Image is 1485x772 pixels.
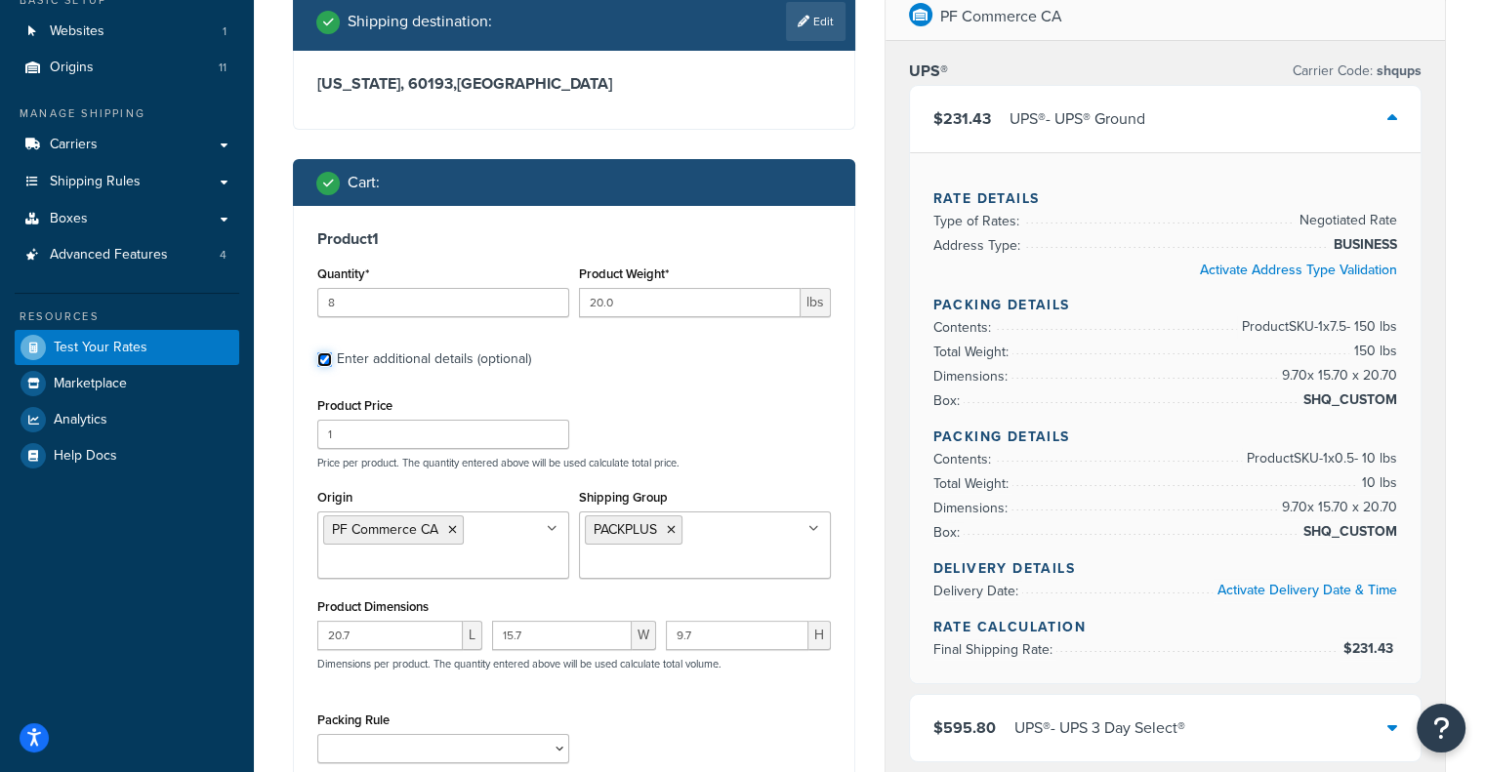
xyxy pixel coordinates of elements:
p: PF Commerce CA [940,3,1062,30]
div: Manage Shipping [15,105,239,122]
span: Product SKU-1 x 7.5 - 150 lbs [1237,315,1397,339]
span: Origins [50,60,94,76]
h4: Packing Details [933,295,1398,315]
span: 4 [220,247,227,264]
span: lbs [801,288,831,317]
span: SHQ_CUSTOM [1299,520,1397,544]
input: 0.00 [579,288,801,317]
span: Negotiated Rate [1295,209,1397,232]
label: Product Price [317,398,392,413]
span: 11 [219,60,227,76]
span: Help Docs [54,448,117,465]
a: Websites1 [15,14,239,50]
h4: Delivery Details [933,558,1398,579]
span: Dimensions: [933,366,1012,386]
span: PF Commerce CA [332,519,438,540]
span: 9.70 x 15.70 x 20.70 [1277,364,1397,387]
li: Advanced Features [15,237,239,273]
span: Shipping Rules [50,174,141,190]
label: Quantity* [317,266,369,281]
h3: Product 1 [317,229,831,249]
div: UPS® - UPS 3 Day Select® [1014,714,1185,742]
span: Product SKU-1 x 0.5 - 10 lbs [1242,447,1397,470]
span: Box: [933,522,965,543]
input: 0.0 [317,288,569,317]
span: Advanced Features [50,247,168,264]
label: Packing Rule [317,712,390,727]
span: SHQ_CUSTOM [1299,388,1397,412]
a: Boxes [15,201,239,237]
span: 150 lbs [1349,340,1397,363]
span: Box: [933,390,965,411]
label: Shipping Group [579,490,668,505]
h2: Cart : [348,174,380,191]
a: Test Your Rates [15,330,239,365]
a: Help Docs [15,438,239,473]
span: Websites [50,23,104,40]
button: Open Resource Center [1417,704,1465,752]
label: Product Weight* [579,266,669,281]
a: Marketplace [15,366,239,401]
span: Final Shipping Rate: [933,639,1057,660]
span: Analytics [54,412,107,428]
a: Edit [786,2,846,41]
span: 9.70 x 15.70 x 20.70 [1277,496,1397,519]
span: Boxes [50,211,88,227]
a: Shipping Rules [15,164,239,200]
span: 1 [223,23,227,40]
div: UPS® - UPS® Ground [1010,105,1145,133]
a: Advanced Features4 [15,237,239,273]
div: Resources [15,308,239,325]
span: Test Your Rates [54,340,147,356]
h2: Shipping destination : [348,13,492,30]
h4: Rate Details [933,188,1398,209]
h4: Rate Calculation [933,617,1398,637]
span: Type of Rates: [933,211,1024,231]
span: BUSINESS [1329,233,1397,257]
li: Origins [15,50,239,86]
a: Activate Address Type Validation [1200,260,1397,280]
span: PACKPLUS [594,519,657,540]
span: Delivery Date: [933,581,1023,601]
label: Origin [317,490,352,505]
span: L [463,621,482,650]
span: shqups [1373,61,1422,81]
label: Product Dimensions [317,599,429,614]
a: Analytics [15,402,239,437]
span: 10 lbs [1357,471,1397,495]
h3: UPS® [909,61,948,81]
a: Carriers [15,127,239,163]
span: Total Weight: [933,473,1013,494]
h3: [US_STATE], 60193 , [GEOGRAPHIC_DATA] [317,74,831,94]
span: Contents: [933,317,996,338]
span: $231.43 [933,107,991,130]
span: Carriers [50,137,98,153]
p: Carrier Code: [1293,58,1422,85]
span: W [632,621,656,650]
span: Total Weight: [933,342,1013,362]
a: Activate Delivery Date & Time [1217,580,1397,600]
span: Address Type: [933,235,1025,256]
a: Origins11 [15,50,239,86]
h4: Packing Details [933,427,1398,447]
p: Price per product. The quantity entered above will be used calculate total price. [312,456,836,469]
span: $231.43 [1342,638,1397,659]
span: Contents: [933,449,996,469]
span: Dimensions: [933,498,1012,518]
li: Websites [15,14,239,50]
p: Dimensions per product. The quantity entered above will be used calculate total volume. [312,657,722,670]
span: $595.80 [933,716,996,739]
span: Marketplace [54,376,127,392]
input: Enter additional details (optional) [317,352,332,367]
div: Enter additional details (optional) [337,345,531,373]
span: H [808,621,831,650]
